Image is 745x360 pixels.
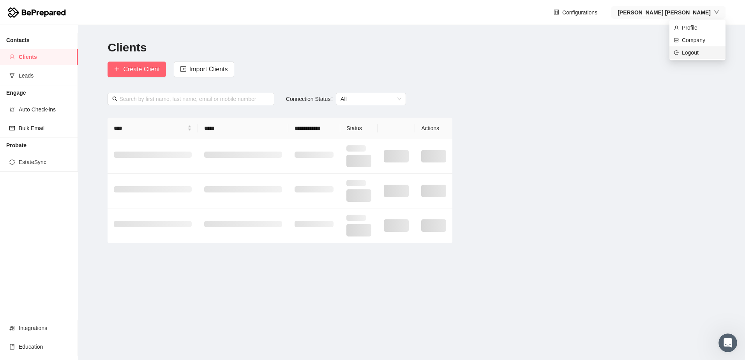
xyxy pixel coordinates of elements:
span: Import Clients [189,64,228,74]
strong: Engage [6,90,26,96]
span: user [674,25,679,30]
strong: Contacts [6,37,30,43]
span: down [714,9,719,15]
span: sync [9,159,15,165]
span: control [554,9,559,16]
span: Create Client [123,64,159,74]
span: user [9,54,15,60]
th: Status [340,118,378,139]
button: plusCreate Client [108,62,166,77]
span: EstateSync [19,154,72,170]
span: Auto Check-ins [19,102,72,117]
strong: [PERSON_NAME] [PERSON_NAME] [618,9,711,16]
span: Clients [19,49,72,65]
h2: Clients [108,40,715,56]
th: Actions [415,118,452,139]
iframe: Intercom live chat [719,334,737,352]
span: book [9,344,15,349]
span: shop [674,38,679,42]
span: plus [114,66,120,73]
span: import [180,66,186,73]
button: [PERSON_NAME] [PERSON_NAME] [611,6,726,19]
span: mail [9,125,15,131]
span: Bulk Email [19,120,72,136]
label: Connection Status [286,93,336,105]
span: logout [674,50,679,55]
th: Name [108,118,198,139]
span: All [341,93,401,105]
span: Company [682,36,721,44]
span: Education [19,339,72,355]
span: alert [9,107,15,112]
span: appstore-add [9,325,15,331]
span: Integrations [19,320,72,336]
span: search [112,96,118,102]
input: Search by first name, last name, email or mobile number [119,95,269,103]
button: controlConfigurations [547,6,604,19]
span: Logout [682,48,721,57]
strong: Probate [6,142,26,148]
span: Leads [19,68,72,83]
span: Configurations [562,8,597,17]
span: funnel-plot [9,73,15,78]
span: Profile [682,23,721,32]
button: importImport Clients [174,62,234,77]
